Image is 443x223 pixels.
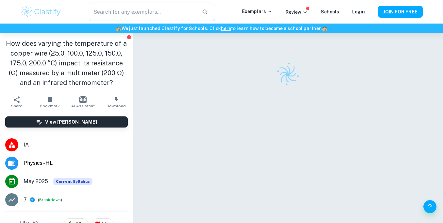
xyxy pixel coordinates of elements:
[5,116,128,128] button: View [PERSON_NAME]
[38,197,62,203] span: ( )
[53,178,92,185] span: Current Syllabus
[5,39,128,88] h1: How does varying the temperature of a copper wire (25.0, 100.0, 125.0, 150.0, 175.0, 200.0 °C) im...
[53,178,92,185] div: This exemplar is based on the current syllabus. Feel free to refer to it for inspiration/ideas wh...
[221,26,231,31] a: here
[89,3,197,21] input: Search for any exemplars...
[40,104,60,108] span: Bookmark
[378,6,423,18] button: JOIN FOR FREE
[321,9,339,14] a: Schools
[24,178,48,185] span: May 2025
[352,9,365,14] a: Login
[127,35,132,40] button: Report issue
[116,26,122,31] span: 🏫
[24,159,128,167] span: Physics - HL
[24,196,27,204] p: 7
[39,197,61,203] button: Breakdown
[286,9,308,16] p: Review
[1,25,442,32] h6: We just launched Clastify for Schools. Click to learn how to become a school partner.
[33,93,67,111] button: Bookmark
[71,104,95,108] span: AI Assistant
[79,96,87,103] img: AI Assistant
[20,5,62,18] img: Clastify logo
[66,93,100,111] button: AI Assistant
[242,8,272,15] p: Exemplars
[322,26,327,31] span: 🏫
[100,93,133,111] button: Download
[272,58,304,90] img: Clastify logo
[423,200,436,213] button: Help and Feedback
[11,104,22,108] span: Share
[24,141,128,149] span: IA
[45,118,97,126] h6: View [PERSON_NAME]
[107,104,126,108] span: Download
